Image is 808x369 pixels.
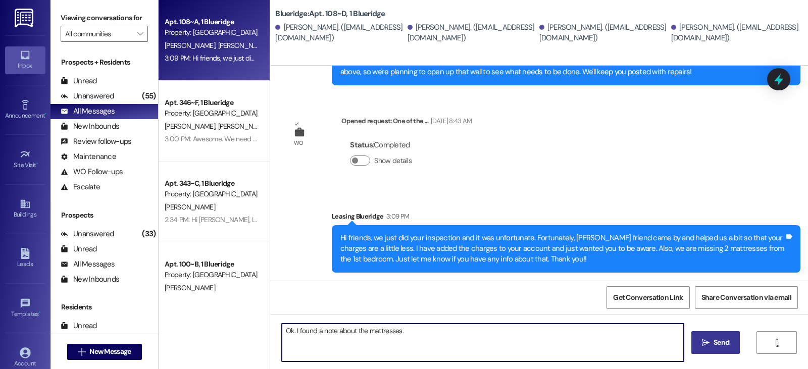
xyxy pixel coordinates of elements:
b: Blueridge: Apt. 108~D, 1 Blueridge [275,9,385,19]
button: New Message [67,344,142,360]
div: Prospects [50,210,158,221]
a: Site Visit • [5,146,45,173]
label: Show details [374,155,412,166]
div: Opened request: One of the ... [341,116,472,130]
textarea: Ok. I found a note about the mattresses. [282,324,684,361]
div: [PERSON_NAME]. ([EMAIL_ADDRESS][DOMAIN_NAME]) [671,22,800,44]
a: Buildings [5,195,45,223]
div: Apt. 108~A, 1 Blueridge [165,17,258,27]
label: Viewing conversations for [61,10,148,26]
b: Status [350,140,373,150]
div: [DATE] 8:43 AM [428,116,472,126]
div: Apt. 346~F, 1 Blueridge [165,97,258,108]
input: All communities [65,26,132,42]
span: [PERSON_NAME] [165,122,218,131]
i:  [78,348,85,356]
span: Send [714,337,729,348]
div: (22) [139,333,158,349]
div: : Completed [350,137,416,153]
i:  [137,30,143,38]
img: ResiDesk Logo [15,9,35,27]
div: 3:00 PM: Awesome. We need you guys to transfer [DATE] por favor? You can have til [DATE] to clean... [165,134,470,143]
div: 2:10 PM: You do not [165,296,221,305]
div: Hi friends, we just did your inspection and it was unfortunate. Fortunately, [PERSON_NAME] friend... [340,233,784,265]
div: Hey guys! We had some people take a look at the closet corner again [DATE]. We're pretty sure the... [340,56,784,78]
a: Templates • [5,295,45,322]
div: Unread [61,244,97,254]
span: • [36,160,38,167]
div: Unanswered [61,91,114,101]
div: Maintenance [61,151,116,162]
div: New Inbounds [61,121,119,132]
div: (55) [139,88,158,104]
div: (33) [139,226,158,242]
span: New Message [89,346,131,357]
div: [PERSON_NAME]. ([EMAIL_ADDRESS][DOMAIN_NAME]) [539,22,669,44]
div: 3:09 PM [384,211,409,222]
span: Get Conversation Link [613,292,683,303]
div: Property: [GEOGRAPHIC_DATA] [165,189,258,199]
span: [PERSON_NAME] [165,41,218,50]
span: [PERSON_NAME] [218,41,272,50]
span: [PERSON_NAME] [165,202,215,212]
div: Prospects + Residents [50,57,158,68]
div: Property: [GEOGRAPHIC_DATA] [165,270,258,280]
div: All Messages [61,259,115,270]
button: Get Conversation Link [607,286,689,309]
div: Property: [GEOGRAPHIC_DATA] [165,27,258,38]
div: WO Follow-ups [61,167,123,177]
div: WO [294,138,304,148]
div: New Inbounds [61,274,119,285]
a: Leads [5,245,45,272]
div: Unread [61,76,97,86]
div: [PERSON_NAME]. ([EMAIL_ADDRESS][DOMAIN_NAME]) [275,22,405,44]
div: 2:34 PM: Hi [PERSON_NAME], I just wanted to check and see if all of the items left in the apartme... [165,215,497,224]
span: [PERSON_NAME] [165,283,215,292]
div: Escalate [61,182,100,192]
a: Inbox [5,46,45,74]
div: Apt. 100~B, 1 Blueridge [165,259,258,270]
button: Send [691,331,740,354]
span: • [39,309,40,316]
div: Property: [GEOGRAPHIC_DATA] [165,108,258,119]
div: Unread [61,321,97,331]
div: [PERSON_NAME]. ([EMAIL_ADDRESS][DOMAIN_NAME]) [408,22,537,44]
span: [PERSON_NAME] [218,122,272,131]
div: Unanswered [61,229,114,239]
span: Share Conversation via email [701,292,791,303]
span: • [45,111,46,118]
button: Share Conversation via email [695,286,798,309]
div: Apt. 343~C, 1 Blueridge [165,178,258,189]
i:  [702,339,710,347]
div: Leasing Blueridge [332,211,800,225]
div: All Messages [61,106,115,117]
div: Residents [50,302,158,312]
i:  [773,339,781,347]
div: Review follow-ups [61,136,131,147]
